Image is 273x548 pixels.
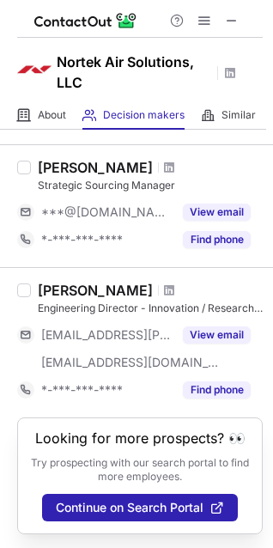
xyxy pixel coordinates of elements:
[38,159,153,176] div: [PERSON_NAME]
[183,231,251,248] button: Reveal Button
[41,327,173,343] span: [EMAIL_ADDRESS][PERSON_NAME][DOMAIN_NAME]
[41,355,220,370] span: [EMAIL_ADDRESS][DOMAIN_NAME]
[17,52,52,87] img: 0cb3d51df4bdaa7c93b26f022c2e72b9
[42,494,238,521] button: Continue on Search Portal
[38,178,263,193] div: Strategic Sourcing Manager
[34,10,137,31] img: ContactOut v5.3.10
[221,108,256,122] span: Similar
[183,204,251,221] button: Reveal Button
[183,326,251,344] button: Reveal Button
[41,204,173,220] span: ***@[DOMAIN_NAME]
[38,301,263,316] div: Engineering Director - Innovation / Research and Development
[56,501,203,515] span: Continue on Search Portal
[183,381,251,399] button: Reveal Button
[57,52,211,93] h1: Nortek Air Solutions, LLC
[38,282,153,299] div: [PERSON_NAME]
[35,430,246,446] header: Looking for more prospects? 👀
[30,456,250,484] p: Try prospecting with our search portal to find more employees.
[38,108,66,122] span: About
[103,108,185,122] span: Decision makers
